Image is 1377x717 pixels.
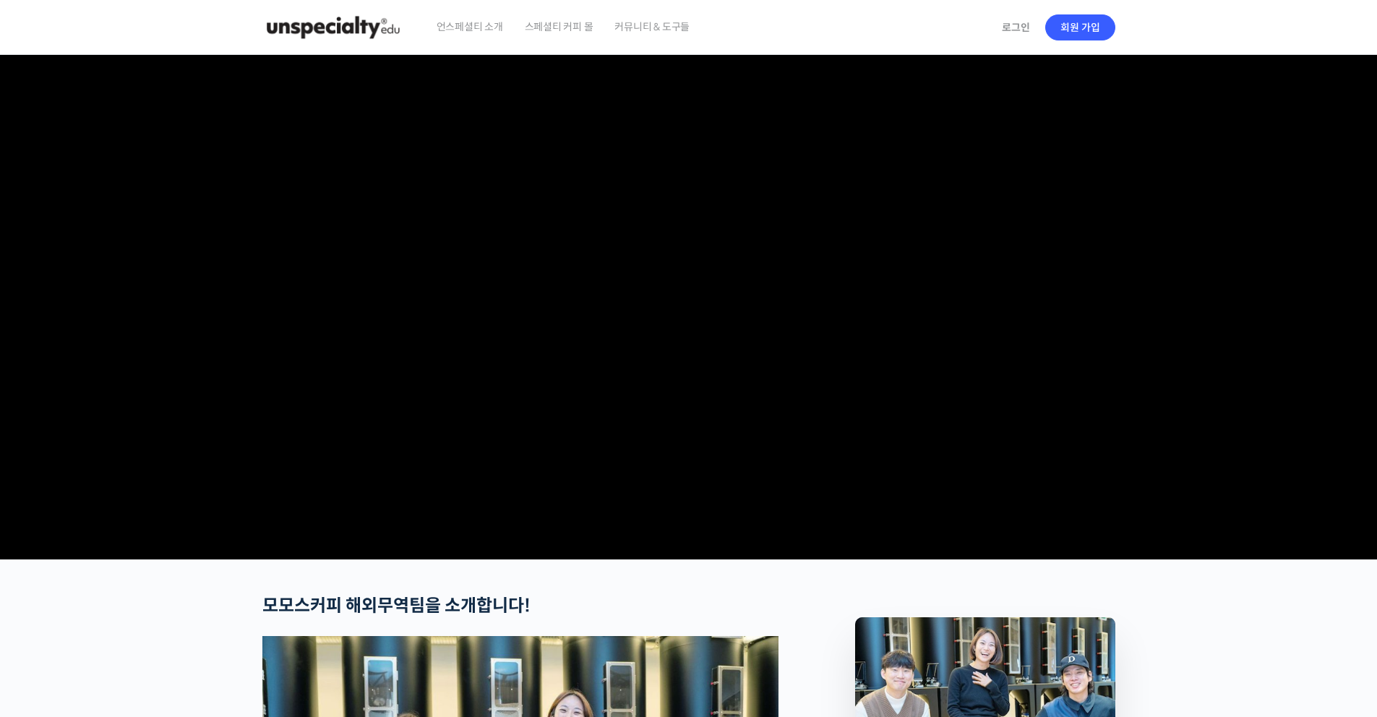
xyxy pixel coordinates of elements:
strong: 모모스커피 해외무역팀을 소개합니다! [262,595,531,617]
a: 회원 가입 [1045,14,1115,40]
a: 로그인 [993,11,1039,44]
